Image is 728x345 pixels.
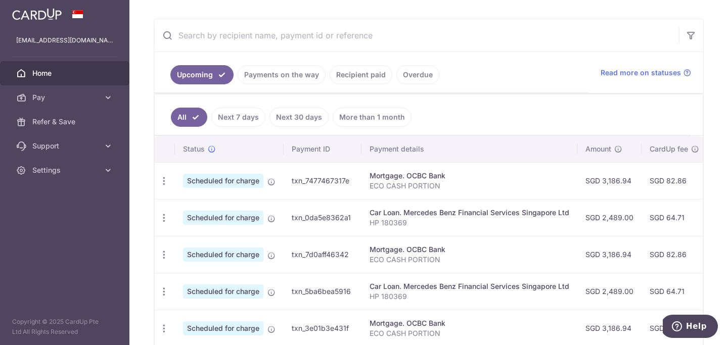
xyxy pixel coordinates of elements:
a: More than 1 month [333,108,412,127]
a: All [171,108,207,127]
span: Status [183,144,205,154]
span: Refer & Save [32,117,99,127]
span: Settings [32,165,99,175]
a: Payments on the way [238,65,326,84]
a: Recipient paid [330,65,392,84]
th: Payment details [361,136,577,162]
span: Pay [32,92,99,103]
p: ECO CASH PORTION [370,328,569,338]
td: txn_5ba6bea5916 [284,273,361,310]
td: txn_0da5e8362a1 [284,199,361,236]
img: CardUp [12,8,62,20]
a: Next 30 days [269,108,329,127]
a: Overdue [396,65,439,84]
td: SGD 64.71 [642,273,707,310]
td: SGD 2,489.00 [577,273,642,310]
p: [EMAIL_ADDRESS][DOMAIN_NAME] [16,35,113,45]
div: Mortgage. OCBC Bank [370,244,569,255]
span: Amount [585,144,611,154]
td: SGD 2,489.00 [577,199,642,236]
td: SGD 3,186.94 [577,162,642,199]
input: Search by recipient name, payment id or reference [154,19,679,52]
p: ECO CASH PORTION [370,181,569,191]
span: Read more on statuses [601,68,681,78]
div: Mortgage. OCBC Bank [370,318,569,328]
span: Scheduled for charge [183,174,263,188]
span: Scheduled for charge [183,284,263,299]
a: Next 7 days [211,108,265,127]
a: Upcoming [170,65,234,84]
th: Payment ID [284,136,361,162]
a: Read more on statuses [601,68,691,78]
div: Car Loan. Mercedes Benz Financial Services Singapore Ltd [370,281,569,291]
div: Car Loan. Mercedes Benz Financial Services Singapore Ltd [370,208,569,218]
iframe: Opens a widget where you can find more information [663,315,718,340]
p: HP 180369 [370,291,569,302]
span: CardUp fee [650,144,688,154]
td: txn_7477467317e [284,162,361,199]
td: SGD 3,186.94 [577,236,642,273]
td: SGD 64.71 [642,199,707,236]
div: Mortgage. OCBC Bank [370,171,569,181]
span: Scheduled for charge [183,211,263,225]
span: Home [32,68,99,78]
span: Scheduled for charge [183,321,263,335]
p: ECO CASH PORTION [370,255,569,265]
p: HP 180369 [370,218,569,228]
td: SGD 82.86 [642,236,707,273]
span: Support [32,141,99,151]
td: SGD 82.86 [642,162,707,199]
td: txn_7d0aff46342 [284,236,361,273]
span: Scheduled for charge [183,248,263,262]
